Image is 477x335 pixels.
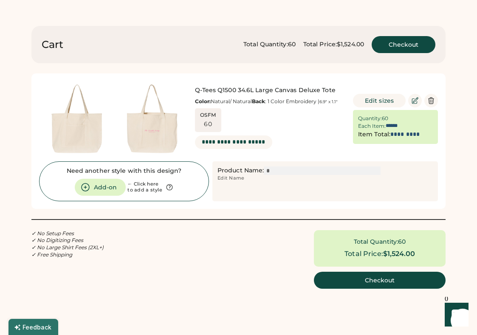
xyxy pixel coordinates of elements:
[75,179,126,196] button: Add-on
[243,40,288,49] div: Total Quantity:
[358,130,390,139] div: Item Total:
[195,98,346,105] div: Natural/ Natural : 1 Color Embroidery |
[200,112,216,118] div: OSFM
[358,123,386,129] div: Each Item:
[114,81,189,156] img: generate-image
[67,167,182,175] div: Need another style with this design?
[383,250,415,258] div: $1,524.00
[358,115,382,122] div: Quantity:
[31,251,72,258] em: ✓ Free Shipping
[127,181,162,193] div: ← Click here to add a style
[314,272,446,289] button: Checkout
[31,237,83,243] em: ✓ No Digitizing Fees
[217,175,244,182] div: Edit Name
[217,166,264,175] div: Product Name:
[382,115,388,122] div: 60
[319,99,338,104] font: 6.9" x 1.1"
[288,40,296,49] div: 60
[353,94,406,107] button: Edit sizes
[372,36,435,53] button: Checkout
[39,81,114,156] img: generate-image
[31,244,104,251] em: ✓ No Large Shirt Fees (2XL+)
[437,297,473,333] iframe: Front Chat
[408,94,422,107] button: Edit Product
[252,98,265,104] strong: Back
[337,40,364,49] div: $1,524.00
[204,120,212,129] div: 60
[195,86,346,95] div: Q-Tees Q1500 34.6L Large Canvas Deluxe Tote
[398,238,406,245] div: 60
[303,40,337,49] div: Total Price:
[424,94,438,107] button: Delete
[354,238,398,246] div: Total Quantity:
[31,230,74,236] em: ✓ No Setup Fees
[42,38,63,51] div: Cart
[344,249,383,259] div: Total Price:
[195,98,211,104] strong: Color:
